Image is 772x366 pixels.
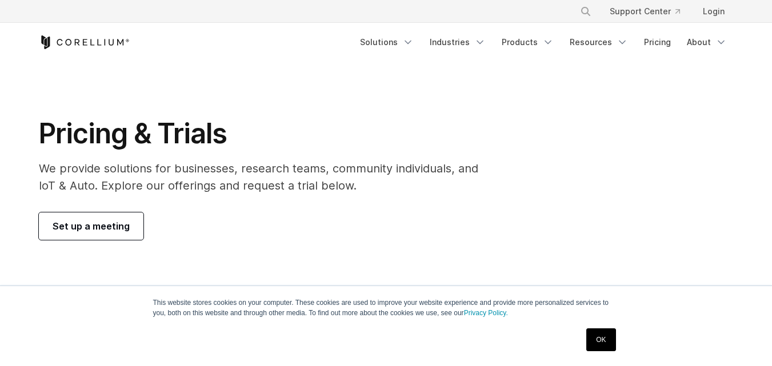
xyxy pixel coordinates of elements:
[566,1,734,22] div: Navigation Menu
[53,219,130,233] span: Set up a meeting
[694,1,734,22] a: Login
[680,32,734,53] a: About
[637,32,678,53] a: Pricing
[575,1,596,22] button: Search
[495,32,561,53] a: Products
[586,328,615,351] a: OK
[153,297,619,318] p: This website stores cookies on your computer. These cookies are used to improve your website expe...
[353,32,421,53] a: Solutions
[39,212,143,240] a: Set up a meeting
[39,160,494,194] p: We provide solutions for businesses, research teams, community individuals, and IoT & Auto. Explo...
[464,309,508,317] a: Privacy Policy.
[601,1,689,22] a: Support Center
[353,32,734,53] div: Navigation Menu
[563,32,635,53] a: Resources
[39,35,130,49] a: Corellium Home
[423,32,493,53] a: Industries
[39,116,494,151] h1: Pricing & Trials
